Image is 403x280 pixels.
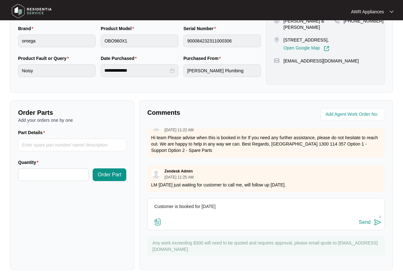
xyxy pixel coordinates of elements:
[10,2,54,21] img: residentia service logo
[274,37,280,42] img: map-pin
[18,108,126,117] p: Order Parts
[152,240,382,252] p: Any work exceeding $300 will need to be quoted and requires approval, please email quote to [EMAI...
[359,219,371,225] div: Send
[18,139,126,151] input: Part Details
[93,168,127,181] button: Order Part
[183,64,261,77] input: Purchased From
[18,117,126,123] p: Add your orders one by one
[324,46,329,51] img: Link-External
[101,35,178,47] input: Product Model
[183,55,223,62] label: Purchased From
[183,35,261,47] input: Serial Number
[390,10,393,13] img: dropdown arrow
[351,9,384,15] p: AWR Appliances
[18,35,96,47] input: Brand
[147,108,261,117] p: Comments
[151,169,161,179] img: user.svg
[18,169,88,181] input: Quantity
[326,111,381,118] input: Add Agent Work Order No.
[164,128,194,132] p: [DATE] 11:22 AM
[274,58,280,63] img: map-pin
[18,55,71,62] label: Product Fault or Query
[104,67,168,74] input: Date Purchased
[283,46,329,51] a: Open Google Map
[18,129,48,136] label: Part Details
[18,25,36,32] label: Brand
[151,134,381,153] p: Hi team Please advise when this is booked in for If you need any further assistance, please do no...
[18,159,41,166] label: Quantity
[374,218,381,226] img: send-icon.svg
[18,64,96,77] input: Product Fault or Query
[283,58,359,64] p: [EMAIL_ADDRESS][DOMAIN_NAME]
[164,169,193,174] p: Zendesk Admin
[164,175,194,179] p: [DATE] 11:25 AM
[183,25,218,32] label: Serial Number
[151,202,381,218] textarea: Customer is booked for [DATE]
[151,182,381,188] p: LM [DATE] just waiting for customer to call me, will follow up [DATE].
[283,18,334,30] p: [PERSON_NAME] & [PERSON_NAME]
[283,37,329,43] p: [STREET_ADDRESS],
[101,55,139,62] label: Date Purchased
[98,171,122,179] span: Order Part
[154,218,162,226] img: file-attachment-doc.svg
[101,25,136,32] label: Product Model
[359,218,381,227] button: Send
